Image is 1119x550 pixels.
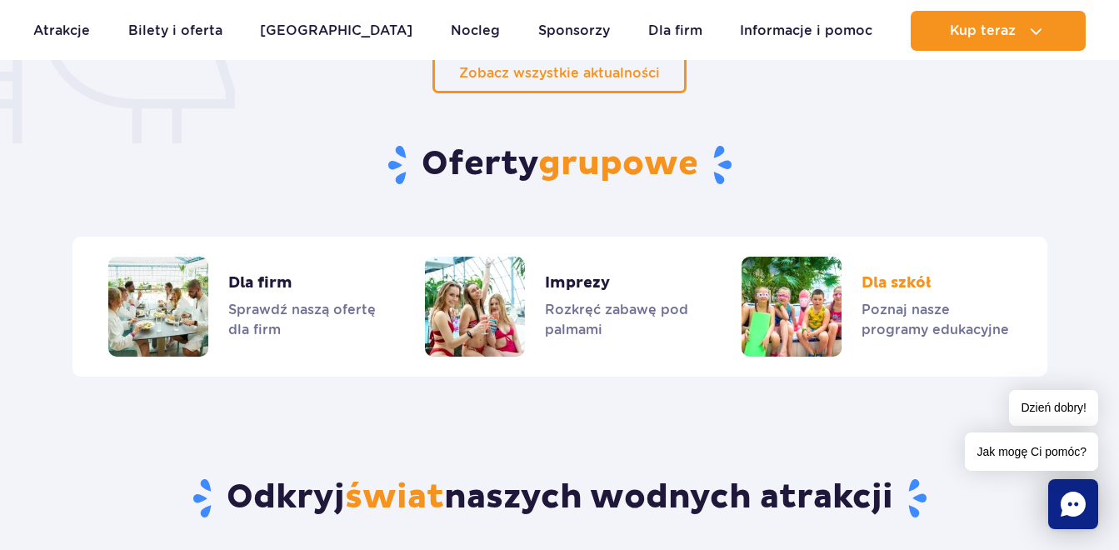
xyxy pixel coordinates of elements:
[12,143,1107,187] h2: Oferty
[432,53,687,93] a: Zobacz wszystkie aktualności
[950,23,1016,38] span: Kup teraz
[538,11,610,51] a: Sponsorzy
[72,477,1047,520] h2: Odkryj naszych wodnych atrakcji
[345,477,444,518] span: świat
[108,257,377,357] a: Dla firm
[648,11,702,51] a: Dla firm
[1009,390,1098,426] span: Dzień dobry!
[128,11,222,51] a: Bilety i oferta
[965,432,1098,471] span: Jak mogę Ci pomóc?
[742,257,1010,357] a: Dla szkół
[260,11,412,51] a: [GEOGRAPHIC_DATA]
[425,257,693,357] a: Imprezy
[451,11,500,51] a: Nocleg
[33,11,90,51] a: Atrakcje
[538,143,698,185] span: grupowe
[740,11,872,51] a: Informacje i pomoc
[459,65,660,81] span: Zobacz wszystkie aktualności
[911,11,1086,51] button: Kup teraz
[1048,479,1098,529] div: Chat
